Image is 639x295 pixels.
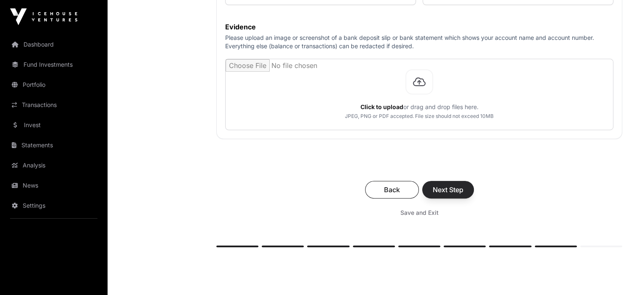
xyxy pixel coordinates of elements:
img: Icehouse Ventures Logo [10,8,77,25]
a: News [7,176,101,195]
a: Settings [7,196,101,215]
iframe: Chat Widget [597,255,639,295]
a: Transactions [7,96,101,114]
a: Statements [7,136,101,154]
a: Invest [7,116,101,134]
button: Back [365,181,419,198]
a: Analysis [7,156,101,175]
span: Back [376,185,408,195]
span: Save and Exit [400,209,439,217]
span: Next Step [433,185,463,195]
button: Next Step [422,181,474,198]
p: Please upload an image or screenshot of a bank deposit slip or bank statement which shows your ac... [225,34,613,50]
a: Portfolio [7,76,101,94]
label: Evidence [225,22,613,32]
a: Dashboard [7,35,101,54]
a: Fund Investments [7,55,101,74]
button: Save and Exit [390,205,449,220]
